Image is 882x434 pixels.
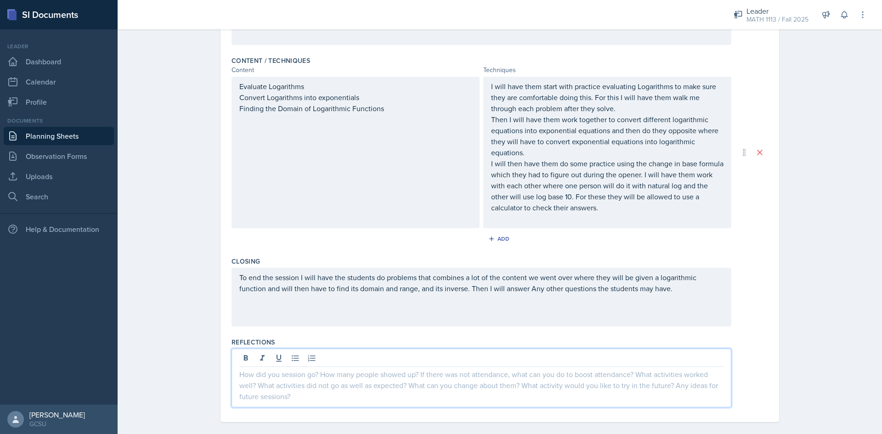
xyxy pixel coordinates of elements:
[29,419,85,428] div: GCSU
[4,52,114,71] a: Dashboard
[4,220,114,238] div: Help & Documentation
[4,187,114,206] a: Search
[4,117,114,125] div: Documents
[239,272,724,294] p: To end the session I will have the students do problems that combines a lot of the content we wen...
[491,114,724,158] p: Then I will have them work together to convert different logarithmic equations into exponential e...
[239,81,472,92] p: Evaluate Logarithms
[232,65,480,75] div: Content
[239,103,472,114] p: Finding the Domain of Logarithmic Functions
[232,56,310,65] label: Content / Techniques
[491,81,724,114] p: I will have them start with practice evaluating Logarithms to make sure they are comfortable doin...
[483,65,731,75] div: Techniques
[4,167,114,186] a: Uploads
[239,92,472,103] p: Convert Logarithms into exponentials
[29,410,85,419] div: [PERSON_NAME]
[4,147,114,165] a: Observation Forms
[4,127,114,145] a: Planning Sheets
[746,15,808,24] div: MATH 1113 / Fall 2025
[4,42,114,51] div: Leader
[485,232,515,246] button: Add
[491,158,724,213] p: I will then have them do some practice using the change in base formula which they had to figure ...
[746,6,808,17] div: Leader
[232,257,260,266] label: Closing
[232,338,275,347] label: Reflections
[4,93,114,111] a: Profile
[4,73,114,91] a: Calendar
[490,235,510,242] div: Add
